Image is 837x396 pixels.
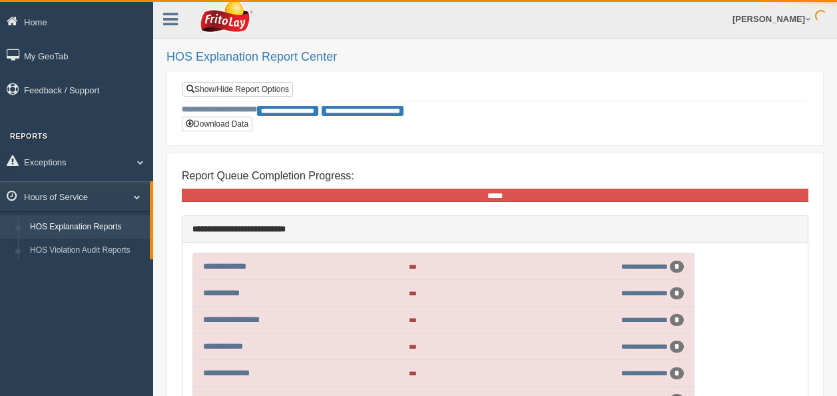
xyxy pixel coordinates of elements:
[24,215,150,239] a: HOS Explanation Reports
[182,170,808,182] h4: Report Queue Completion Progress:
[182,82,293,97] a: Show/Hide Report Options
[166,51,824,64] h2: HOS Explanation Report Center
[182,117,252,131] button: Download Data
[24,239,150,263] a: HOS Violation Audit Reports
